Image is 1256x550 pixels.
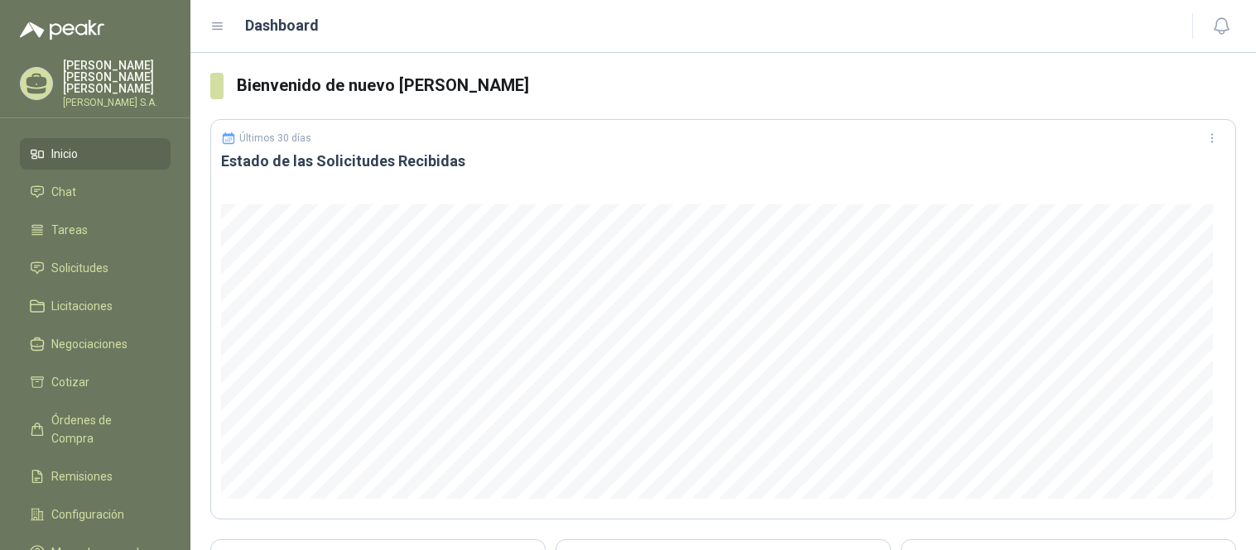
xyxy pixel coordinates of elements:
h1: Dashboard [245,14,319,37]
span: Licitaciones [51,297,113,315]
a: Inicio [20,138,171,170]
p: [PERSON_NAME] [PERSON_NAME] [PERSON_NAME] [63,60,171,94]
a: Negociaciones [20,328,171,360]
span: Remisiones [51,467,113,485]
a: Órdenes de Compra [20,404,171,454]
span: Chat [51,183,76,201]
p: Últimos 30 días [239,132,311,144]
span: Cotizar [51,373,89,391]
h3: Bienvenido de nuevo [PERSON_NAME] [237,73,1236,98]
a: Configuración [20,499,171,530]
a: Tareas [20,214,171,246]
a: Solicitudes [20,252,171,284]
span: Inicio [51,145,78,163]
span: Configuración [51,505,124,524]
h3: Estado de las Solicitudes Recibidas [221,151,1225,171]
span: Solicitudes [51,259,108,277]
a: Remisiones [20,461,171,492]
span: Tareas [51,221,88,239]
a: Cotizar [20,366,171,398]
a: Licitaciones [20,290,171,322]
a: Chat [20,176,171,208]
img: Logo peakr [20,20,104,40]
span: Negociaciones [51,335,128,353]
span: Órdenes de Compra [51,411,155,447]
p: [PERSON_NAME] S.A. [63,98,171,108]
